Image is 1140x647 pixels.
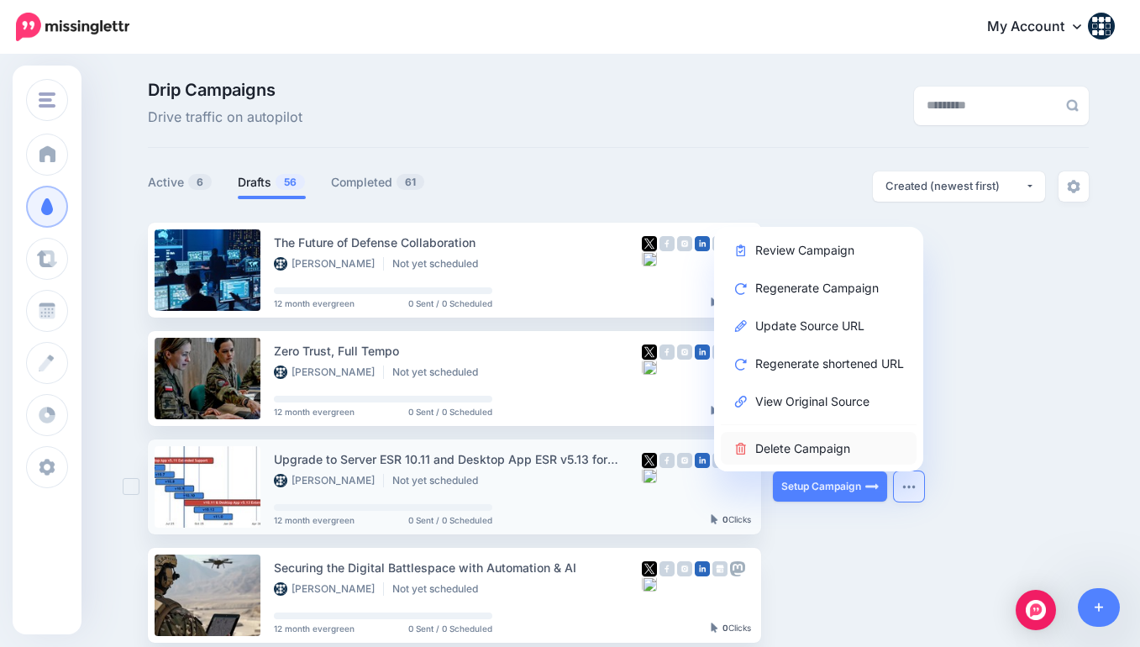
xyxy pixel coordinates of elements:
[642,468,657,483] img: bluesky-grey-square.png
[1016,590,1056,630] div: Open Intercom Messenger
[730,561,745,576] img: mastodon-grey-square.png
[16,13,129,41] img: Missinglettr
[274,450,642,469] div: Upgrade to Server ESR 10.11 and Desktop App ESR v5.13 for improved security and performance, comp...
[392,474,486,487] li: Not yet scheduled
[274,341,642,360] div: Zero Trust, Full Tempo
[677,561,692,576] img: instagram-grey-square.png
[659,453,675,468] img: facebook-grey-square.png
[695,236,710,251] img: linkedin-square.png
[721,347,917,380] a: Regenerate shortened URL
[695,453,710,468] img: linkedin-square.png
[148,107,302,129] span: Drive traffic on autopilot
[642,576,657,592] img: bluesky-grey-square.png
[397,174,424,190] span: 61
[392,257,486,271] li: Not yet scheduled
[712,561,728,576] img: google_business-grey-square.png
[721,432,917,465] a: Delete Campaign
[885,178,1025,194] div: Created (newest first)
[695,561,710,576] img: linkedin-square.png
[865,480,879,493] img: arrow-long-right-white.png
[274,516,355,524] span: 12 month evergreen
[711,298,751,308] div: Clicks
[642,236,657,251] img: twitter-square.png
[711,623,751,634] div: Clicks
[331,172,425,192] a: Completed61
[712,345,728,360] img: google_business-grey-square.png
[711,514,718,524] img: pointer-grey-darker.png
[712,236,728,251] img: google_business-grey-square.png
[711,623,718,633] img: pointer-grey-darker.png
[408,408,492,416] span: 0 Sent / 0 Scheduled
[721,385,917,418] a: View Original Source
[659,345,675,360] img: facebook-grey-square.png
[274,474,384,487] li: [PERSON_NAME]
[148,172,213,192] a: Active6
[408,624,492,633] span: 0 Sent / 0 Scheduled
[1066,99,1079,112] img: search-grey-6.png
[677,236,692,251] img: instagram-grey-square.png
[642,360,657,375] img: bluesky-grey-square.png
[642,251,657,266] img: bluesky-grey-square.png
[695,345,710,360] img: linkedin-square.png
[659,236,675,251] img: facebook-grey-square.png
[773,471,887,502] a: Setup Campaign
[274,299,355,308] span: 12 month evergreen
[392,366,486,379] li: Not yet scheduled
[148,82,302,98] span: Drip Campaigns
[408,516,492,524] span: 0 Sent / 0 Scheduled
[970,7,1115,48] a: My Account
[722,514,728,524] b: 0
[274,624,355,633] span: 12 month evergreen
[711,406,718,416] img: pointer-grey-darker.png
[642,345,657,360] img: twitter-square.png
[274,233,642,252] div: The Future of Defense Collaboration
[274,558,642,577] div: Securing the Digital Battlespace with Automation & AI
[392,582,486,596] li: Not yet scheduled
[1067,180,1080,193] img: settings-grey.png
[274,582,384,596] li: [PERSON_NAME]
[274,408,355,416] span: 12 month evergreen
[677,345,692,360] img: instagram-grey-square.png
[711,297,718,308] img: pointer-grey-darker.png
[712,453,728,468] img: google_business-grey-square.png
[873,171,1045,202] button: Created (newest first)
[39,92,55,108] img: menu.png
[711,515,751,525] div: Clicks
[238,172,306,192] a: Drafts56
[677,453,692,468] img: instagram-grey-square.png
[276,174,305,190] span: 56
[902,484,916,489] img: dots.png
[188,174,212,190] span: 6
[711,407,751,417] div: Clicks
[642,561,657,576] img: twitter-square.png
[274,366,384,379] li: [PERSON_NAME]
[408,299,492,308] span: 0 Sent / 0 Scheduled
[274,257,384,271] li: [PERSON_NAME]
[721,309,917,342] a: Update Source URL
[722,623,728,633] b: 0
[642,453,657,468] img: twitter-square.png
[721,271,917,304] a: Regenerate Campaign
[659,561,675,576] img: facebook-grey-square.png
[721,234,917,266] a: Review Campaign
